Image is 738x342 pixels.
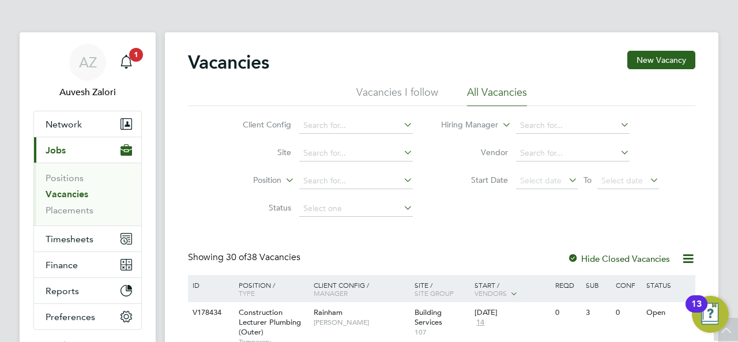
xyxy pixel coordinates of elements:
[33,44,142,99] a: AZAuvesh Zalori
[516,118,630,134] input: Search for...
[33,85,142,99] span: Auvesh Zalori
[691,304,702,319] div: 13
[34,111,141,137] button: Network
[230,275,311,303] div: Position /
[34,252,141,277] button: Finance
[520,175,562,186] span: Select date
[412,275,472,303] div: Site /
[226,251,247,263] span: 30 of
[415,288,454,298] span: Site Group
[190,302,230,324] div: V178434
[475,308,549,318] div: [DATE]
[467,85,527,106] li: All Vacancies
[472,275,552,304] div: Start /
[552,302,582,324] div: 0
[415,328,469,337] span: 107
[314,288,348,298] span: Manager
[34,137,141,163] button: Jobs
[129,48,143,62] span: 1
[34,278,141,303] button: Reports
[225,119,291,130] label: Client Config
[475,288,507,298] span: Vendors
[613,302,643,324] div: 0
[46,172,84,183] a: Positions
[311,275,412,303] div: Client Config /
[34,226,141,251] button: Timesheets
[475,318,486,328] span: 14
[34,304,141,329] button: Preferences
[583,275,613,295] div: Sub
[46,189,88,200] a: Vacancies
[692,296,729,333] button: Open Resource Center, 13 new notifications
[215,175,281,186] label: Position
[46,285,79,296] span: Reports
[415,307,442,327] span: Building Services
[613,275,643,295] div: Conf
[442,147,508,157] label: Vendor
[299,145,413,161] input: Search for...
[46,205,93,216] a: Placements
[627,51,695,69] button: New Vacancy
[299,173,413,189] input: Search for...
[583,302,613,324] div: 3
[601,175,643,186] span: Select date
[226,251,300,263] span: 38 Vacancies
[239,307,301,337] span: Construction Lecturer Plumbing (Outer)
[115,44,138,81] a: 1
[314,307,342,317] span: Rainham
[299,118,413,134] input: Search for...
[314,318,409,327] span: [PERSON_NAME]
[442,175,508,185] label: Start Date
[516,145,630,161] input: Search for...
[643,302,694,324] div: Open
[552,275,582,295] div: Reqd
[46,119,82,130] span: Network
[34,163,141,226] div: Jobs
[225,147,291,157] label: Site
[190,275,230,295] div: ID
[225,202,291,213] label: Status
[46,260,78,270] span: Finance
[46,145,66,156] span: Jobs
[580,172,595,187] span: To
[643,275,694,295] div: Status
[356,85,438,106] li: Vacancies I follow
[46,311,95,322] span: Preferences
[188,251,303,264] div: Showing
[299,201,413,217] input: Select one
[79,55,97,70] span: AZ
[567,253,670,264] label: Hide Closed Vacancies
[239,288,255,298] span: Type
[46,234,93,245] span: Timesheets
[432,119,498,131] label: Hiring Manager
[188,51,269,74] h2: Vacancies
